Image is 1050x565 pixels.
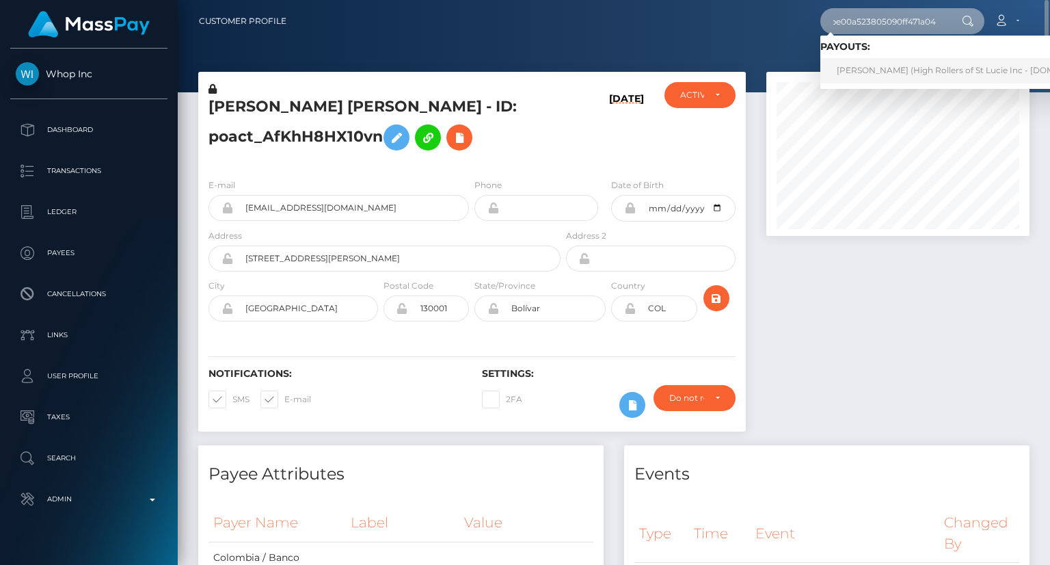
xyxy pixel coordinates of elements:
img: MassPay Logo [28,11,150,38]
a: Dashboard [10,113,167,147]
h6: Notifications: [208,368,461,380]
button: Do not require [654,385,736,411]
h4: Events [634,462,1019,486]
th: Value [459,504,593,542]
h5: [PERSON_NAME] [PERSON_NAME] - ID: poact_AfKhH8HX10vn [208,96,553,157]
p: Transactions [16,161,162,181]
label: Country [611,280,645,292]
a: Payees [10,236,167,270]
p: Payees [16,243,162,263]
label: Postal Code [383,280,433,292]
h6: Settings: [482,368,735,380]
input: Search... [820,8,949,34]
a: Customer Profile [199,7,286,36]
p: Cancellations [16,284,162,304]
a: User Profile [10,359,167,393]
h6: [DATE] [609,93,644,162]
label: SMS [208,391,250,408]
a: Links [10,318,167,352]
span: Whop Inc [10,68,167,80]
label: 2FA [482,391,522,408]
th: Payer Name [208,504,346,542]
a: Search [10,441,167,475]
label: E-mail [260,391,311,408]
label: Date of Birth [611,179,664,192]
th: Type [634,504,689,562]
label: State/Province [474,280,535,292]
div: Do not require [669,393,704,404]
label: Address 2 [566,230,606,242]
a: Admin [10,482,167,516]
th: Event [751,504,940,562]
p: Links [16,325,162,345]
p: User Profile [16,366,162,386]
div: ACTIVE [680,90,703,101]
p: Search [16,448,162,469]
label: Phone [474,179,502,192]
p: Dashboard [16,120,162,140]
button: ACTIVE [664,82,735,108]
a: Taxes [10,400,167,434]
label: City [208,280,225,292]
a: Transactions [10,154,167,188]
label: E-mail [208,179,235,192]
p: Taxes [16,407,162,428]
th: Time [689,504,751,562]
p: Admin [16,489,162,510]
h4: Payee Attributes [208,462,593,486]
img: Whop Inc [16,62,39,86]
a: Ledger [10,195,167,229]
th: Label [346,504,459,542]
label: Address [208,230,242,242]
p: Ledger [16,202,162,222]
a: Cancellations [10,277,167,311]
th: Changed By [939,504,1019,562]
